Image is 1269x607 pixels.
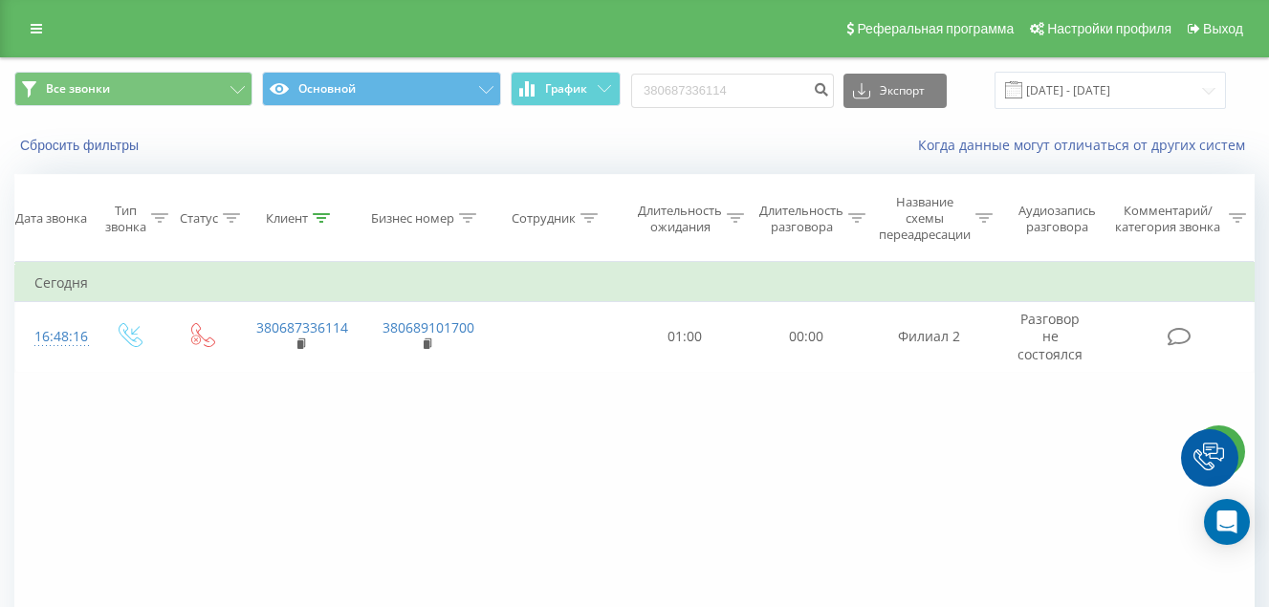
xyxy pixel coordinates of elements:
[631,74,834,108] input: Поиск по номеру
[1112,203,1224,235] div: Комментарий/категория звонка
[266,210,308,227] div: Клиент
[624,302,746,373] td: 01:00
[746,302,867,373] td: 00:00
[759,203,843,235] div: Длительность разговора
[866,302,993,373] td: Филиал 2
[46,81,110,97] span: Все звонки
[511,72,621,106] button: График
[879,194,971,243] div: Название схемы переадресации
[843,74,947,108] button: Экспорт
[1017,310,1083,362] span: Разговор не состоялся
[34,318,73,356] div: 16:48:16
[14,72,252,106] button: Все звонки
[1047,21,1171,36] span: Настройки профиля
[15,264,1255,302] td: Сегодня
[180,210,218,227] div: Статус
[1204,499,1250,545] div: Open Intercom Messenger
[383,318,474,336] a: 380689101700
[105,203,146,235] div: Тип звонка
[1203,21,1243,36] span: Выход
[14,137,148,154] button: Сбросить фильтры
[256,318,348,336] a: 380687336114
[1010,203,1105,235] div: Аудиозапись разговора
[371,210,454,227] div: Бизнес номер
[918,136,1255,154] a: Когда данные могут отличаться от других систем
[262,72,500,106] button: Основной
[512,210,576,227] div: Сотрудник
[638,203,722,235] div: Длительность ожидания
[545,82,587,96] span: График
[15,210,87,227] div: Дата звонка
[857,21,1014,36] span: Реферальная программа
